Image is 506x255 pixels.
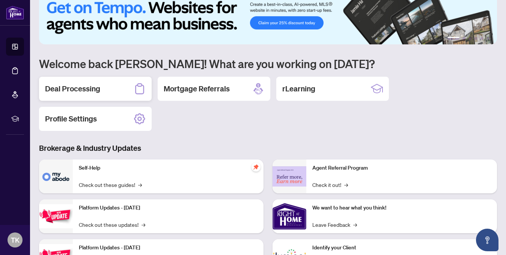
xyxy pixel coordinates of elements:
[39,159,73,193] img: Self-Help
[79,181,142,189] a: Check out these guides!→
[79,164,258,172] p: Self-Help
[6,6,24,20] img: logo
[312,204,491,212] p: We want to hear what you think!
[312,244,491,252] p: Identify your Client
[480,37,483,40] button: 5
[164,83,230,94] h2: Mortgage Referrals
[282,83,315,94] h2: rLearning
[468,37,471,40] button: 3
[138,181,142,189] span: →
[45,83,100,94] h2: Deal Processing
[273,166,306,187] img: Agent Referral Program
[486,37,489,40] button: 6
[79,220,145,229] a: Check out these updates!→
[353,220,357,229] span: →
[39,204,73,228] img: Platform Updates - July 21, 2025
[447,37,459,40] button: 1
[39,143,497,153] h3: Brokerage & Industry Updates
[344,181,348,189] span: →
[476,229,498,251] button: Open asap
[142,220,145,229] span: →
[312,164,491,172] p: Agent Referral Program
[462,37,465,40] button: 2
[45,114,97,124] h2: Profile Settings
[79,204,258,212] p: Platform Updates - [DATE]
[39,56,497,71] h1: Welcome back [PERSON_NAME]! What are you working on [DATE]?
[474,37,477,40] button: 4
[79,244,258,252] p: Platform Updates - [DATE]
[11,235,20,245] span: TK
[273,199,306,233] img: We want to hear what you think!
[312,220,357,229] a: Leave Feedback→
[251,162,261,172] span: pushpin
[312,181,348,189] a: Check it out!→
